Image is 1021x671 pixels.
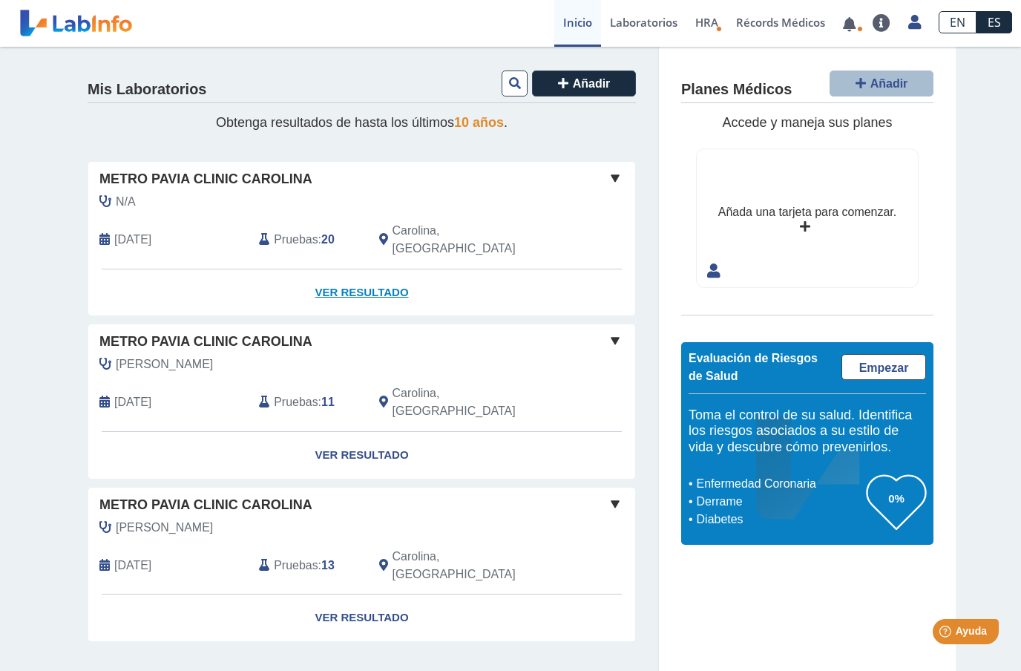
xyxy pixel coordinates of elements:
span: Pruebas [274,557,318,575]
span: Añadir [573,77,611,90]
span: 10 años [454,115,504,130]
b: 11 [321,396,335,408]
li: Diabetes [692,511,867,528]
span: Carolina, PR [393,384,557,420]
span: 2024-05-02 [114,393,151,411]
span: Evaluación de Riesgos de Salud [689,352,818,382]
li: Enfermedad Coronaria [692,475,867,493]
span: 2025-08-19 [114,231,151,249]
b: 20 [321,233,335,246]
div: Añada una tarjeta para comenzar. [718,203,896,221]
li: Derrame [692,493,867,511]
span: Carolina, PR [393,222,557,258]
h5: Toma el control de su salud. Identifica los riesgos asociados a su estilo de vida y descubre cómo... [689,407,926,456]
h4: Mis Laboratorios [88,81,206,99]
span: Vazquez Martinera, Julia [116,356,213,373]
span: HRA [695,15,718,30]
a: Ver Resultado [88,595,635,641]
span: Pruebas [274,231,318,249]
h3: 0% [867,489,926,508]
button: Añadir [830,71,933,96]
b: 13 [321,559,335,572]
span: Añadir [870,77,908,90]
a: EN [939,11,976,33]
div: : [248,384,367,420]
span: Obtenga resultados de hasta los últimos . [216,115,508,130]
span: N/A [116,193,136,211]
a: ES [976,11,1012,33]
span: Accede y maneja sus planes [722,115,892,130]
span: Metro Pavia Clinic Carolina [99,169,312,189]
h4: Planes Médicos [681,81,792,99]
div: : [248,548,367,583]
div: : [248,222,367,258]
span: Carolina, PR [393,548,557,583]
a: Ver Resultado [88,432,635,479]
span: Metro Pavia Clinic Carolina [99,332,312,352]
iframe: Help widget launcher [889,613,1005,655]
span: Metro Pavia Clinic Carolina [99,495,312,515]
span: 2023-09-22 [114,557,151,575]
button: Añadir [532,71,636,96]
span: Vazquez Martinera, Julia [116,519,213,537]
a: Empezar [841,354,926,380]
span: Empezar [859,361,909,374]
span: Pruebas [274,393,318,411]
a: Ver Resultado [88,269,635,316]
